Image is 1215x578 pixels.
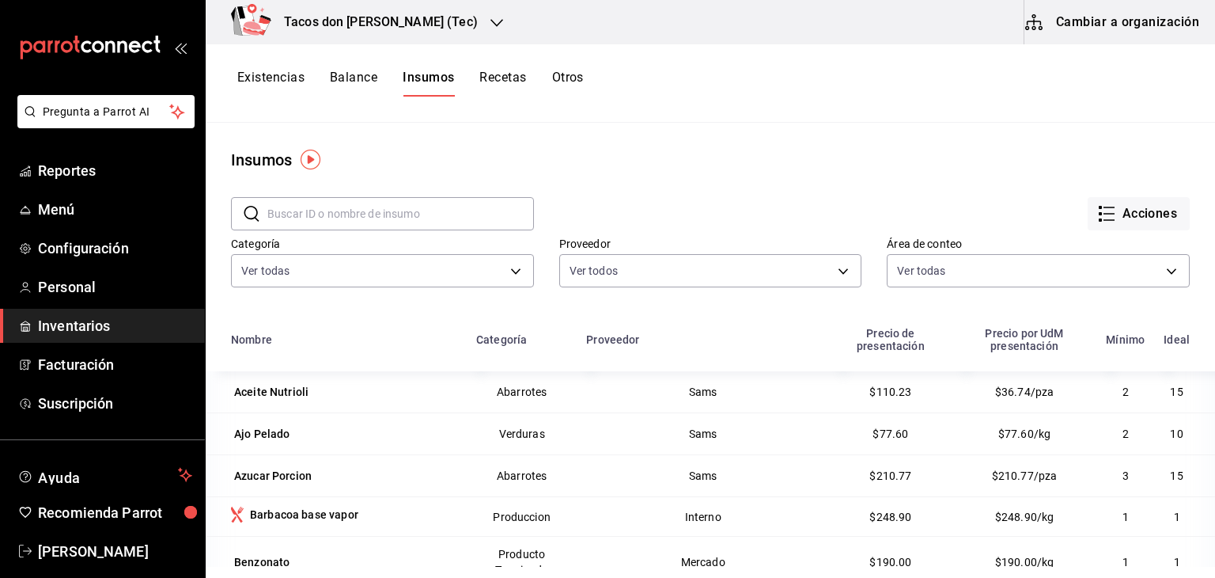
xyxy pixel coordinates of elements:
[1122,470,1129,482] span: 3
[995,556,1054,568] span: $190.00/kg
[231,333,272,346] div: Nombre
[552,70,584,97] button: Otros
[1122,556,1129,568] span: 1
[869,386,911,398] span: $110.23
[467,371,577,413] td: Abarrotes
[234,468,312,484] div: Azucar Porcion
[1122,428,1129,440] span: 2
[231,148,292,172] div: Insumos
[872,428,908,440] span: $77.60
[403,70,454,97] button: Insumos
[1170,386,1183,398] span: 15
[237,70,584,97] div: navigation tabs
[869,556,911,568] span: $190.00
[38,276,192,298] span: Personal
[38,502,192,523] span: Recomienda Parrot
[1164,333,1190,346] div: Ideal
[1170,470,1183,482] span: 15
[559,238,862,249] label: Proveedor
[467,413,577,454] td: Verduras
[995,386,1054,398] span: $36.74/pza
[577,496,829,536] td: Interno
[1088,197,1190,230] button: Acciones
[43,104,170,120] span: Pregunta a Parrot AI
[1122,511,1129,523] span: 1
[992,470,1058,482] span: $210.77/pza
[250,507,358,523] div: Barbacoa base vapor
[962,327,1088,352] div: Precio por UdM presentación
[995,511,1054,523] span: $248.90/kg
[577,371,829,413] td: Sams
[467,496,577,536] td: Produccion
[577,413,829,454] td: Sams
[234,384,308,400] div: Aceite Nutrioli
[1174,556,1180,568] span: 1
[1170,428,1183,440] span: 10
[234,426,290,442] div: Ajo Pelado
[267,198,534,230] input: Buscar ID o nombre de insumo
[838,327,943,352] div: Precio de presentación
[330,70,377,97] button: Balance
[586,333,639,346] div: Proveedor
[301,150,320,169] img: Tooltip marker
[897,263,945,279] span: Ver todas
[17,95,195,128] button: Pregunta a Parrot AI
[38,354,192,375] span: Facturación
[38,466,172,485] span: Ayuda
[38,393,192,414] span: Suscripción
[231,507,244,523] svg: Insumo producido
[38,315,192,337] span: Inventarios
[570,263,618,279] span: Ver todos
[38,541,192,562] span: [PERSON_NAME]
[1106,333,1145,346] div: Mínimo
[237,70,305,97] button: Existencias
[11,115,195,131] a: Pregunta a Parrot AI
[38,199,192,220] span: Menú
[869,470,911,482] span: $210.77
[467,454,577,496] td: Abarrotes
[271,13,478,32] h3: Tacos don [PERSON_NAME] (Tec)
[174,41,187,54] button: open_drawer_menu
[241,263,290,279] span: Ver todas
[234,554,290,570] div: Benzonato
[1122,386,1129,398] span: 2
[476,333,527,346] div: Categoría
[998,428,1050,440] span: $77.60/kg
[38,238,192,259] span: Configuración
[869,511,911,523] span: $248.90
[887,238,1190,249] label: Área de conteo
[1174,511,1180,523] span: 1
[577,454,829,496] td: Sams
[479,70,526,97] button: Recetas
[231,238,534,249] label: Categoría
[38,160,192,181] span: Reportes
